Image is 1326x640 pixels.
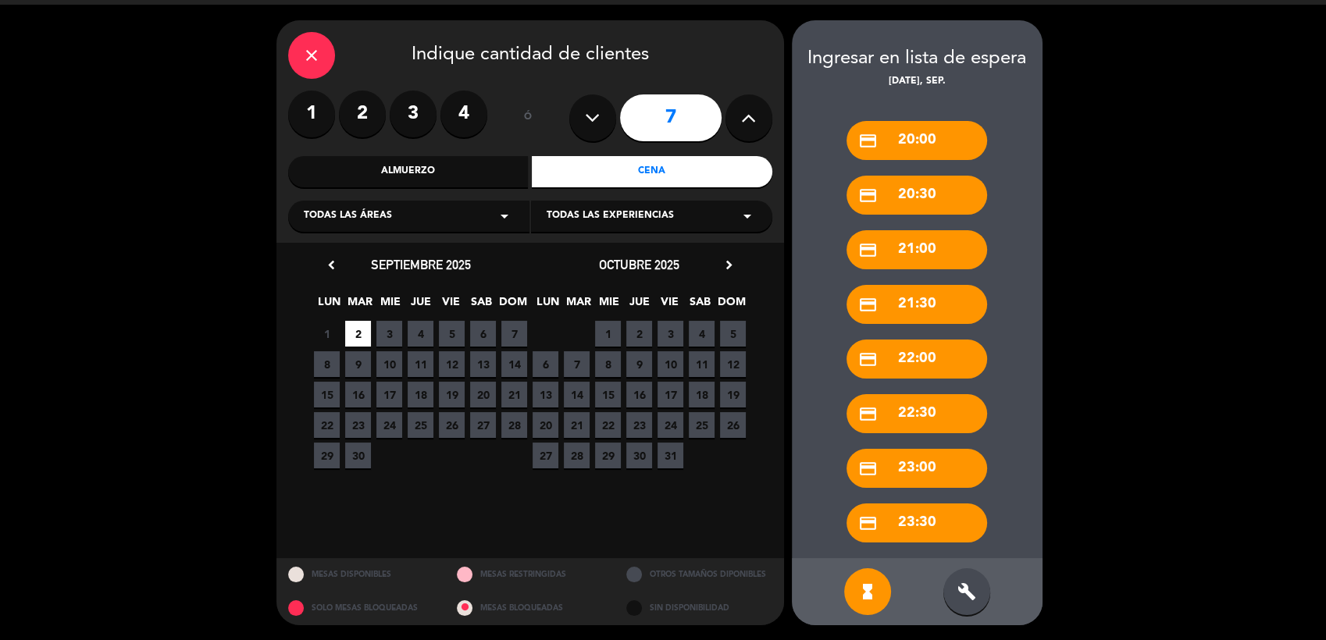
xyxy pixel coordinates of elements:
span: 2 [626,321,652,347]
i: credit_card [858,131,878,151]
span: 23 [626,412,652,438]
span: 17 [658,382,683,407]
span: 28 [501,412,527,438]
span: 6 [533,351,558,377]
label: 3 [390,91,437,137]
div: OTROS TAMAÑOS DIPONIBLES [615,558,784,592]
label: 4 [440,91,487,137]
span: SAB [469,293,494,318]
span: DOM [718,293,743,318]
span: 9 [626,351,652,377]
span: 29 [595,443,621,468]
span: 16 [626,382,652,407]
span: 1 [314,321,340,347]
span: 7 [564,351,590,377]
span: 17 [376,382,402,407]
div: 20:00 [847,121,987,160]
i: credit_card [858,295,878,315]
span: 13 [470,351,496,377]
span: 3 [658,321,683,347]
span: 12 [720,351,746,377]
div: Cena [532,156,772,187]
div: 22:00 [847,340,987,379]
i: credit_card [858,240,878,260]
span: 21 [501,382,527,407]
span: 15 [314,382,340,407]
span: 1 [595,321,621,347]
i: credit_card [858,514,878,533]
span: LUN [316,293,342,318]
div: 20:30 [847,176,987,215]
i: close [302,46,321,65]
i: arrow_drop_down [738,207,757,226]
span: 24 [376,412,402,438]
span: 9 [345,351,371,377]
span: 14 [564,382,590,407]
span: 25 [408,412,433,438]
div: Ingresar en lista de espera [792,44,1043,74]
span: Todas las áreas [304,208,392,224]
span: JUE [408,293,433,318]
div: 21:30 [847,285,987,324]
span: 3 [376,321,402,347]
span: 12 [439,351,465,377]
span: DOM [499,293,525,318]
span: Todas las experiencias [547,208,674,224]
span: 16 [345,382,371,407]
div: 23:30 [847,503,987,542]
div: SIN DISPONIBILIDAD [615,592,784,625]
span: 4 [408,321,433,347]
span: 11 [408,351,433,377]
i: hourglass_full [858,582,877,601]
i: credit_card [858,404,878,424]
span: 21 [564,412,590,438]
label: 1 [288,91,335,137]
span: 22 [595,412,621,438]
span: MIE [377,293,403,318]
span: 13 [533,382,558,407]
span: 26 [720,412,746,438]
label: 2 [339,91,386,137]
span: 6 [470,321,496,347]
span: SAB [687,293,713,318]
div: SOLO MESAS BLOQUEADAS [276,592,446,625]
span: 20 [533,412,558,438]
span: 5 [439,321,465,347]
span: 25 [689,412,715,438]
span: 27 [533,443,558,468]
div: Indique cantidad de clientes [288,32,772,79]
span: 20 [470,382,496,407]
i: chevron_left [323,257,340,273]
span: 4 [689,321,715,347]
i: arrow_drop_down [495,207,514,226]
i: credit_card [858,350,878,369]
span: 26 [439,412,465,438]
i: build [957,582,976,601]
span: 27 [470,412,496,438]
span: 14 [501,351,527,377]
span: 18 [408,382,433,407]
span: 18 [689,382,715,407]
div: MESAS DISPONIBLES [276,558,446,592]
span: 19 [720,382,746,407]
div: MESAS BLOQUEADAS [445,592,615,625]
span: 29 [314,443,340,468]
span: 10 [658,351,683,377]
span: JUE [626,293,652,318]
span: VIE [657,293,683,318]
div: Almuerzo [288,156,529,187]
span: MAR [565,293,591,318]
div: 21:00 [847,230,987,269]
span: 5 [720,321,746,347]
span: 30 [345,443,371,468]
span: 31 [658,443,683,468]
span: 23 [345,412,371,438]
span: 2 [345,321,371,347]
span: septiembre 2025 [371,257,471,272]
span: 30 [626,443,652,468]
div: ó [503,91,554,145]
span: LUN [535,293,561,318]
i: credit_card [858,186,878,205]
span: 28 [564,443,590,468]
span: MIE [596,293,622,318]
